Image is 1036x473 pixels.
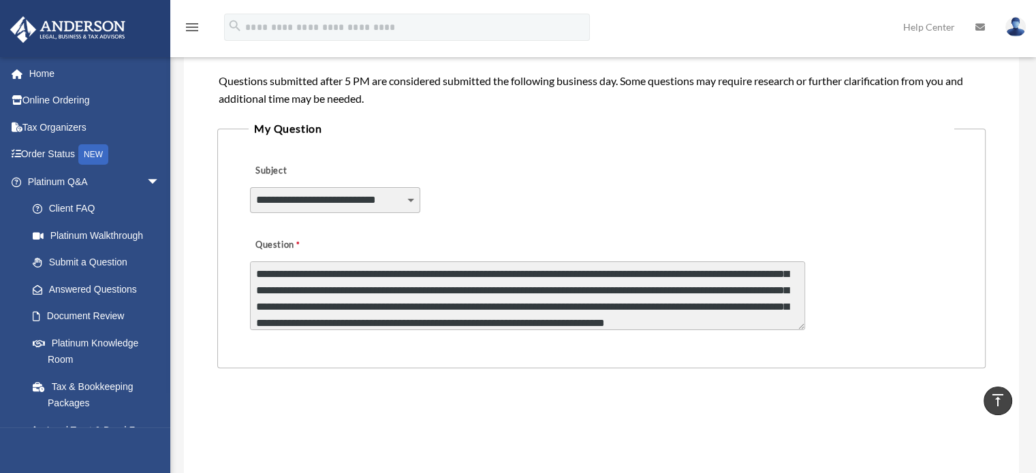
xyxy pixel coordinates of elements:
legend: My Question [249,119,954,138]
span: arrow_drop_down [146,168,174,196]
a: menu [184,24,200,35]
a: Answered Questions [19,276,180,303]
a: Platinum Knowledge Room [19,329,180,373]
a: vertical_align_top [984,387,1012,415]
a: Platinum Q&Aarrow_drop_down [10,168,180,195]
label: Question [250,236,356,255]
a: Submit a Question [19,249,174,276]
a: Client FAQ [19,195,180,223]
i: vertical_align_top [990,392,1006,408]
img: Anderson Advisors Platinum Portal [6,16,129,43]
a: Tax Organizers [10,114,180,141]
img: User Pic [1005,17,1026,37]
a: Tax & Bookkeeping Packages [19,373,180,417]
i: search [227,18,242,33]
a: Order StatusNEW [10,141,180,169]
a: Platinum Walkthrough [19,222,180,249]
div: NEW [78,144,108,165]
iframe: reCAPTCHA [221,410,428,463]
a: Home [10,60,180,87]
i: menu [184,19,200,35]
a: Document Review [19,303,180,330]
a: Online Ordering [10,87,180,114]
label: Subject [250,162,379,181]
a: Land Trust & Deed Forum [19,417,180,444]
